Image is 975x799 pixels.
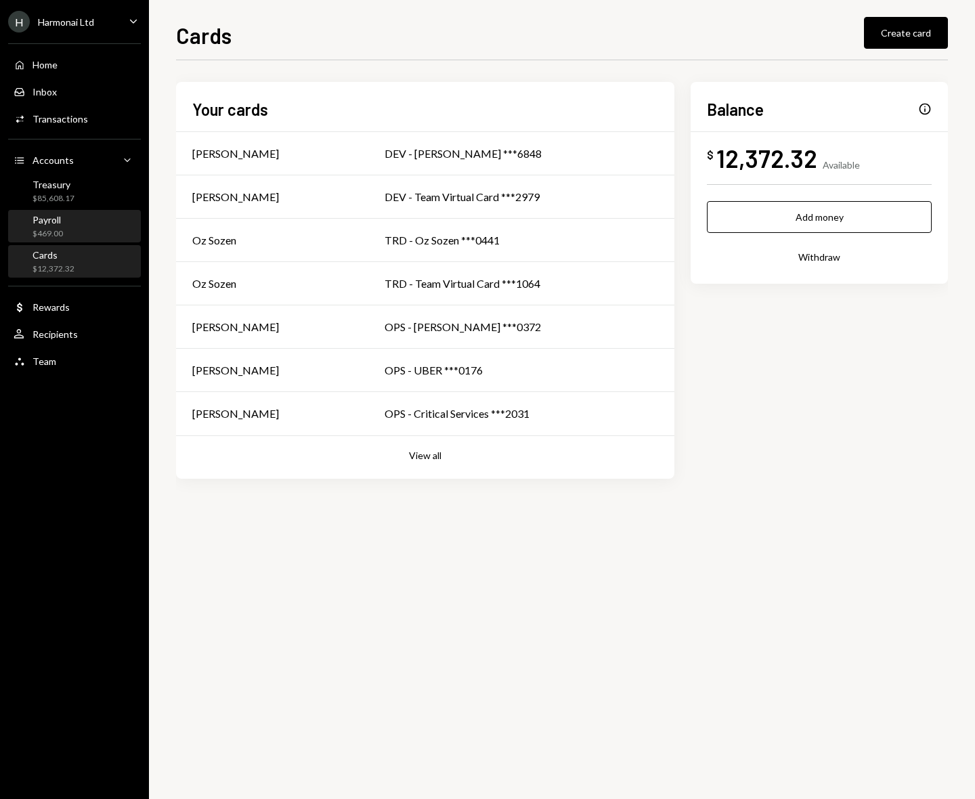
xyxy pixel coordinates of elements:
button: View all [409,450,441,462]
div: 12,372.32 [716,143,817,173]
div: [PERSON_NAME] [192,319,279,335]
a: Rewards [8,295,141,319]
h2: Your cards [192,98,268,121]
a: Payroll$469.00 [8,210,141,242]
h1: Cards [176,22,232,49]
h2: Balance [707,98,764,121]
div: Treasury [32,179,74,190]
div: Accounts [32,154,74,166]
div: DEV - Team Virtual Card ***2979 [385,189,658,205]
div: Recipients [32,328,78,340]
div: $469.00 [32,228,63,240]
a: Recipients [8,322,141,346]
div: OPS - [PERSON_NAME] ***0372 [385,319,658,335]
a: Team [8,349,141,373]
div: Cards [32,249,74,261]
div: $85,608.17 [32,193,74,204]
div: TRD - Oz Sozen ***0441 [385,232,658,249]
button: Create card [864,17,948,49]
a: Cards$12,372.32 [8,245,141,278]
a: Accounts [8,148,141,172]
div: OPS - Critical Services ***2031 [385,406,658,422]
div: Payroll [32,214,63,225]
a: Inbox [8,79,141,104]
div: [PERSON_NAME] [192,362,279,379]
div: Transactions [32,113,88,125]
div: Available [823,159,860,171]
a: Transactions [8,106,141,131]
div: DEV - [PERSON_NAME] ***6848 [385,146,658,162]
div: Harmonai Ltd [38,16,94,28]
div: $ [707,148,714,162]
a: Home [8,52,141,77]
button: Add money [707,201,932,233]
div: [PERSON_NAME] [192,189,279,205]
div: [PERSON_NAME] [192,406,279,422]
div: Oz Sozen [192,232,236,249]
div: Inbox [32,86,57,98]
div: Home [32,59,58,70]
div: $12,372.32 [32,263,74,275]
div: Rewards [32,301,70,313]
button: Withdraw [707,241,932,273]
div: H [8,11,30,33]
div: [PERSON_NAME] [192,146,279,162]
div: TRD - Team Virtual Card ***1064 [385,276,658,292]
div: Oz Sozen [192,276,236,292]
div: OPS - UBER ***0176 [385,362,658,379]
a: Treasury$85,608.17 [8,175,141,207]
div: Team [32,355,56,367]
